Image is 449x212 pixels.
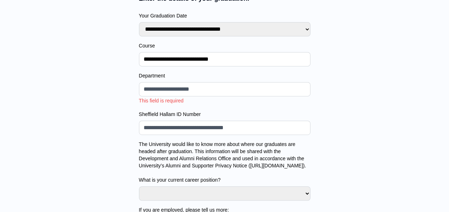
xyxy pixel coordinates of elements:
label: Your Graduation Date [139,12,310,19]
label: Course [139,42,310,49]
label: Sheffield Hallam ID Number [139,111,310,118]
span: This field is required [139,98,184,104]
label: The University would like to know more about where our graduates are headed after graduation. Thi... [139,141,310,183]
label: Department [139,72,310,79]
